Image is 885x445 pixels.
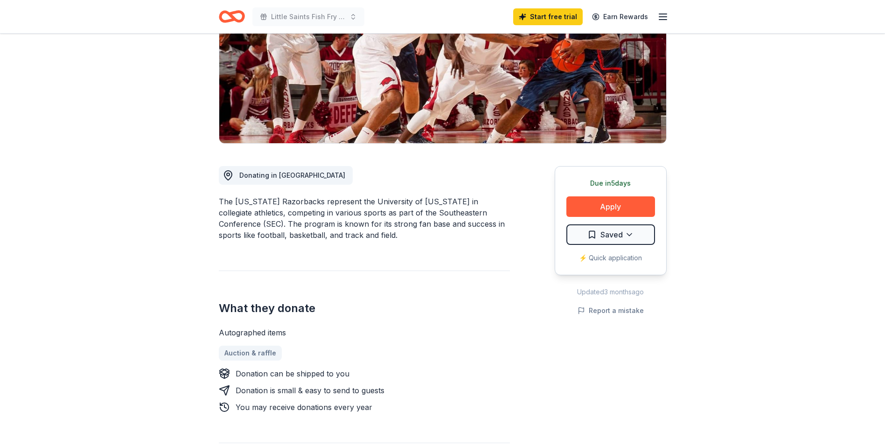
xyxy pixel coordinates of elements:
div: Autographed items [219,327,510,338]
div: The [US_STATE] Razorbacks represent the University of [US_STATE] in collegiate athletics, competi... [219,196,510,241]
button: Little Saints Fish Fry & Auction [252,7,364,26]
div: Updated 3 months ago [555,286,667,298]
div: Due in 5 days [566,178,655,189]
span: Donating in [GEOGRAPHIC_DATA] [239,171,345,179]
button: Saved [566,224,655,245]
h2: What they donate [219,301,510,316]
a: Home [219,6,245,28]
div: Donation is small & easy to send to guests [236,385,384,396]
a: Auction & raffle [219,346,282,361]
a: Earn Rewards [586,8,654,25]
div: You may receive donations every year [236,402,372,413]
button: Report a mistake [578,305,644,316]
a: Start free trial [513,8,583,25]
span: Saved [600,229,623,241]
div: ⚡️ Quick application [566,252,655,264]
span: Little Saints Fish Fry & Auction [271,11,346,22]
div: Donation can be shipped to you [236,368,349,379]
button: Apply [566,196,655,217]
